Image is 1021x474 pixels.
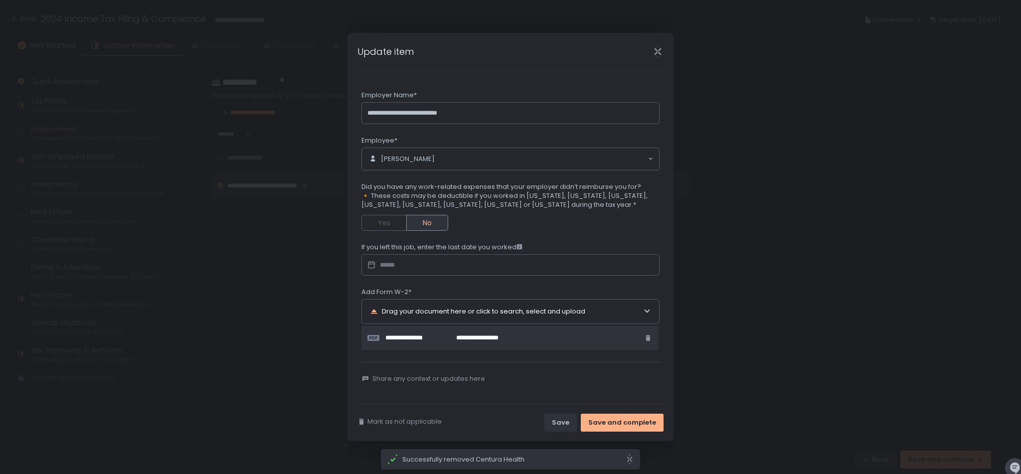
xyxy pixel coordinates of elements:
[435,154,647,164] input: Search for option
[361,136,397,145] span: Employee*
[361,182,660,191] span: Did you have any work-related expenses that your employer didn’t reimburse you for?
[381,155,435,163] span: [PERSON_NAME]
[357,45,414,58] h1: Update item
[552,418,569,427] div: Save
[361,215,406,231] button: Yes
[362,148,659,170] div: Search for option
[642,46,674,57] div: Close
[372,374,485,383] span: Share any context or updates here
[361,254,660,276] input: Datepicker input
[402,455,626,464] span: Successfully removed Centura Health
[357,417,442,426] button: Mark as not applicable
[581,414,664,432] button: Save and complete
[367,417,442,426] span: Mark as not applicable
[361,191,660,209] span: 🔸 These costs may be deductible if you worked in [US_STATE], [US_STATE], [US_STATE], [US_STATE], ...
[626,454,634,465] svg: close
[544,414,577,432] button: Save
[406,215,448,231] button: No
[588,418,656,427] div: Save and complete
[361,243,522,252] span: If you left this job, enter the last date you worked
[361,288,411,297] span: Add Form W-2*
[361,91,417,100] span: Employer Name*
